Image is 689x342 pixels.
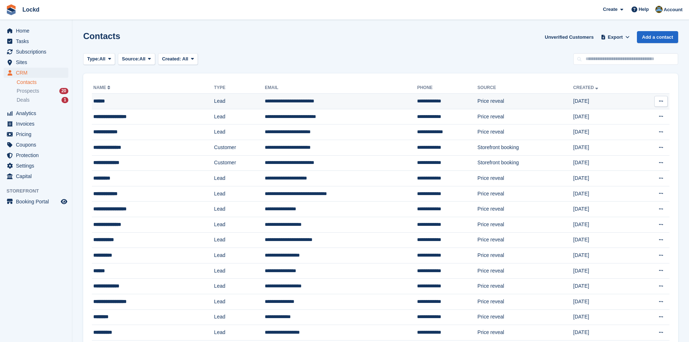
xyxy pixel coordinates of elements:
[4,197,68,207] a: menu
[214,186,265,202] td: Lead
[16,161,59,171] span: Settings
[477,171,573,186] td: Price reveal
[118,53,155,65] button: Source: All
[6,4,17,15] img: stora-icon-8386f47178a22dfd0bd8f6a31ec36ba5ce8667c1dd55bd0f319d3a0aa187defe.svg
[4,47,68,57] a: menu
[4,108,68,118] a: menu
[477,294,573,309] td: Price reveal
[16,26,59,36] span: Home
[93,85,112,90] a: Name
[573,309,634,325] td: [DATE]
[16,119,59,129] span: Invoices
[99,55,106,63] span: All
[214,325,265,341] td: Lead
[214,109,265,124] td: Lead
[599,31,631,43] button: Export
[477,309,573,325] td: Price reveal
[59,88,68,94] div: 20
[214,309,265,325] td: Lead
[214,171,265,186] td: Lead
[477,248,573,263] td: Price reveal
[477,217,573,232] td: Price reveal
[573,202,634,217] td: [DATE]
[417,82,477,94] th: Phone
[83,53,115,65] button: Type: All
[4,57,68,67] a: menu
[4,36,68,46] a: menu
[477,202,573,217] td: Price reveal
[16,47,59,57] span: Subscriptions
[477,232,573,248] td: Price reveal
[603,6,617,13] span: Create
[182,56,188,62] span: All
[573,263,634,279] td: [DATE]
[214,263,265,279] td: Lead
[637,31,678,43] a: Add a contact
[4,26,68,36] a: menu
[214,279,265,294] td: Lead
[573,279,634,294] td: [DATE]
[60,197,68,206] a: Preview store
[477,279,573,294] td: Price reveal
[573,232,634,248] td: [DATE]
[573,109,634,124] td: [DATE]
[214,294,265,309] td: Lead
[4,150,68,160] a: menu
[573,140,634,155] td: [DATE]
[477,94,573,109] td: Price reveal
[4,161,68,171] a: menu
[214,155,265,171] td: Customer
[162,56,181,62] span: Created:
[16,57,59,67] span: Sites
[20,4,42,16] a: Lockd
[573,124,634,140] td: [DATE]
[477,82,573,94] th: Source
[16,36,59,46] span: Tasks
[477,325,573,341] td: Price reveal
[573,325,634,341] td: [DATE]
[16,140,59,150] span: Coupons
[477,186,573,202] td: Price reveal
[17,88,39,94] span: Prospects
[4,129,68,139] a: menu
[140,55,146,63] span: All
[477,109,573,124] td: Price reveal
[4,119,68,129] a: menu
[122,55,139,63] span: Source:
[639,6,649,13] span: Help
[573,155,634,171] td: [DATE]
[16,171,59,181] span: Capital
[214,202,265,217] td: Lead
[214,82,265,94] th: Type
[477,140,573,155] td: Storefront booking
[7,187,72,195] span: Storefront
[655,6,663,13] img: Paul Budding
[573,171,634,186] td: [DATE]
[16,197,59,207] span: Booking Portal
[16,108,59,118] span: Analytics
[16,129,59,139] span: Pricing
[61,97,68,103] div: 1
[83,31,120,41] h1: Contacts
[573,186,634,202] td: [DATE]
[214,94,265,109] td: Lead
[214,140,265,155] td: Customer
[573,248,634,263] td: [DATE]
[17,96,68,104] a: Deals 1
[573,294,634,309] td: [DATE]
[4,68,68,78] a: menu
[573,94,634,109] td: [DATE]
[265,82,417,94] th: Email
[542,31,596,43] a: Unverified Customers
[158,53,198,65] button: Created: All
[477,263,573,279] td: Price reveal
[214,124,265,140] td: Lead
[214,217,265,232] td: Lead
[573,85,600,90] a: Created
[17,97,30,104] span: Deals
[17,87,68,95] a: Prospects 20
[4,171,68,181] a: menu
[477,155,573,171] td: Storefront booking
[87,55,99,63] span: Type:
[608,34,623,41] span: Export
